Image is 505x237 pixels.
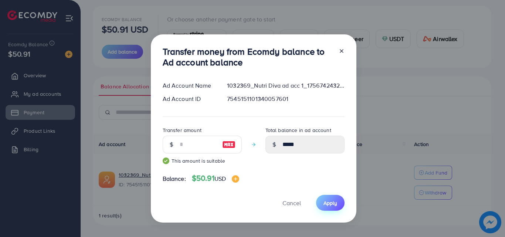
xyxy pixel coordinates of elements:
button: Cancel [273,195,310,211]
label: Transfer amount [163,126,201,134]
div: 7545151101340057601 [221,95,350,103]
span: USD [214,175,226,183]
small: This amount is suitable [163,157,242,165]
span: Balance: [163,175,186,183]
img: image [232,175,239,183]
h4: $50.91 [192,174,239,183]
img: image [222,140,235,149]
h3: Transfer money from Ecomdy balance to Ad account balance [163,46,333,68]
div: 1032369_Nutri Diva ad acc 1_1756742432079 [221,81,350,90]
img: guide [163,158,169,164]
div: Ad Account Name [157,81,221,90]
button: Apply [316,195,345,211]
label: Total balance in ad account [265,126,331,134]
div: Ad Account ID [157,95,221,103]
span: Cancel [282,199,301,207]
span: Apply [323,199,337,207]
